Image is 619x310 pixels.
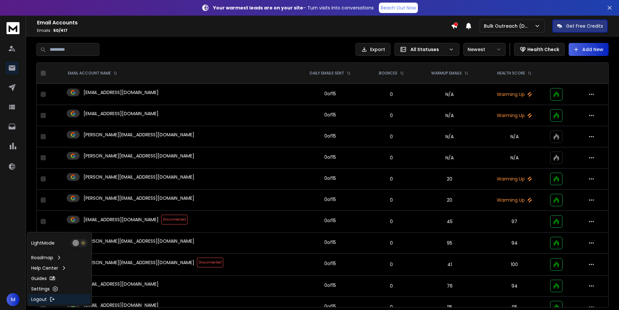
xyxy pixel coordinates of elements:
[84,302,159,308] p: [EMAIL_ADDRESS][DOMAIN_NAME]
[416,84,483,105] td: N/A
[416,147,483,168] td: N/A
[31,254,53,261] p: Roadmap
[379,3,418,13] a: Reach Out Now
[29,284,90,294] a: Settings
[370,155,412,161] p: 0
[463,43,506,56] button: Newest
[324,303,336,310] div: 0 of 15
[84,174,194,180] p: [PERSON_NAME][EMAIL_ADDRESS][DOMAIN_NAME]
[483,233,546,254] td: 94
[416,211,483,233] td: 45
[31,286,50,292] p: Settings
[487,197,542,203] p: Warming Up
[324,260,336,267] div: 0 of 15
[552,20,608,33] button: Get Free Credits
[483,211,546,233] td: 97
[84,110,159,117] p: [EMAIL_ADDRESS][DOMAIN_NAME]
[416,233,483,254] td: 95
[370,176,412,182] p: 0
[355,43,391,56] button: Export
[410,46,446,53] p: All Statuses
[416,126,483,147] td: N/A
[31,296,47,303] p: Logout
[6,293,19,306] button: M
[381,5,416,11] p: Reach Out Now
[324,133,336,139] div: 0 of 15
[416,276,483,297] td: 76
[370,283,412,289] p: 0
[324,154,336,160] div: 0 of 15
[370,112,412,119] p: 0
[431,71,462,76] p: WARMUP EMAILS
[37,28,451,33] p: Emails :
[527,46,559,53] p: Health Check
[324,217,336,224] div: 0 of 15
[416,190,483,211] td: 20
[324,196,336,203] div: 0 of 15
[497,71,525,76] p: HEALTH SCORE
[370,91,412,98] p: 0
[324,90,336,97] div: 0 of 15
[84,259,194,266] p: [PERSON_NAME][EMAIL_ADDRESS][DOMAIN_NAME]
[370,133,412,140] p: 0
[416,254,483,276] td: 41
[213,5,374,11] p: – Turn visits into conversations
[569,43,609,56] button: Add New
[84,153,194,159] p: [PERSON_NAME][EMAIL_ADDRESS][DOMAIN_NAME]
[68,71,117,76] div: EMAIL ACCOUNT NAME
[31,275,47,282] p: Guides
[6,22,19,34] img: logo
[324,175,336,182] div: 0 of 15
[487,155,542,161] p: N/A
[487,112,542,119] p: Warming Up
[566,23,603,29] p: Get Free Credits
[487,176,542,182] p: Warming Up
[487,91,542,98] p: Warming Up
[483,276,546,297] td: 94
[484,23,534,29] p: Bulk Outreach (DWS)
[37,19,451,27] h1: Email Accounts
[53,28,68,33] span: 50 / 417
[379,71,397,76] p: BOUNCES
[84,238,194,244] p: [PERSON_NAME][EMAIL_ADDRESS][DOMAIN_NAME]
[370,261,412,268] p: 0
[29,252,90,263] a: Roadmap
[213,5,303,11] strong: Your warmest leads are on your site
[487,133,542,140] p: N/A
[197,258,223,267] span: Disconnected
[310,71,344,76] p: DAILY EMAILS SENT
[29,273,90,284] a: Guides
[370,218,412,225] p: 0
[84,195,194,201] p: [PERSON_NAME][EMAIL_ADDRESS][DOMAIN_NAME]
[370,197,412,203] p: 0
[324,282,336,289] div: 0 of 15
[416,168,483,190] td: 20
[84,216,159,223] p: [EMAIL_ADDRESS][DOMAIN_NAME]
[29,263,90,273] a: Help Center
[31,265,58,271] p: Help Center
[31,240,55,246] p: Light Mode
[84,89,159,96] p: [EMAIL_ADDRESS][DOMAIN_NAME]
[370,240,412,246] p: 0
[324,112,336,118] div: 0 of 15
[324,239,336,246] div: 0 of 15
[483,254,546,276] td: 100
[161,215,187,224] span: Disconnected
[84,281,159,287] p: [EMAIL_ADDRESS][DOMAIN_NAME]
[514,43,565,56] button: Health Check
[84,131,194,138] p: [PERSON_NAME][EMAIL_ADDRESS][DOMAIN_NAME]
[416,105,483,126] td: N/A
